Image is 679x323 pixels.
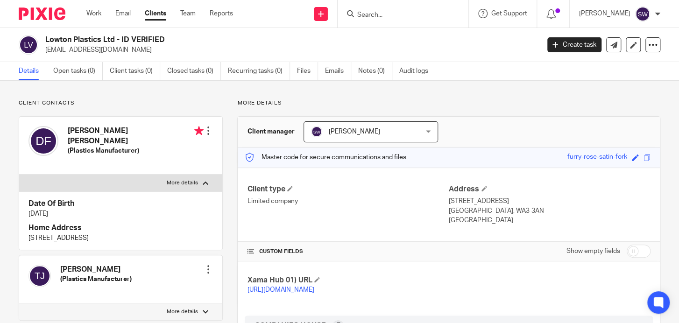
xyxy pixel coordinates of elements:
[247,248,449,255] h4: CUSTOM FIELDS
[19,35,38,55] img: svg%3E
[194,126,204,135] i: Primary
[68,126,204,146] h4: [PERSON_NAME] [PERSON_NAME]
[28,265,51,287] img: svg%3E
[356,11,440,20] input: Search
[328,128,380,135] span: [PERSON_NAME]
[247,275,449,285] h4: Xama Hub 01) URL
[449,206,651,216] p: [GEOGRAPHIC_DATA], WA3 3AN
[247,287,314,293] a: [URL][DOMAIN_NAME]
[247,197,449,206] p: Limited company
[28,209,213,218] p: [DATE]
[28,223,213,233] h4: Home Address
[145,9,166,18] a: Clients
[28,126,58,156] img: svg%3E
[28,199,213,209] h4: Date Of Birth
[110,62,160,80] a: Client tasks (0)
[547,37,601,52] a: Create task
[167,179,198,187] p: More details
[449,184,651,194] h4: Address
[579,9,630,18] p: [PERSON_NAME]
[449,216,651,225] p: [GEOGRAPHIC_DATA]
[45,35,436,45] h2: Lowton Plastics Ltd - ID VERIFIED
[567,152,627,163] div: furry-rose-satin-fork
[247,184,449,194] h4: Client type
[60,265,132,274] h4: [PERSON_NAME]
[297,62,318,80] a: Files
[167,62,221,80] a: Closed tasks (0)
[53,62,103,80] a: Open tasks (0)
[399,62,435,80] a: Audit logs
[167,308,198,316] p: More details
[566,246,620,256] label: Show empty fields
[311,126,322,137] img: svg%3E
[28,233,213,243] p: [STREET_ADDRESS]
[635,7,650,21] img: svg%3E
[247,127,294,136] h3: Client manager
[19,62,46,80] a: Details
[228,62,290,80] a: Recurring tasks (0)
[68,146,204,155] h5: (Plastics Manufacturer)
[115,9,131,18] a: Email
[19,99,223,107] p: Client contacts
[86,9,101,18] a: Work
[449,197,651,206] p: [STREET_ADDRESS]
[210,9,233,18] a: Reports
[491,10,527,17] span: Get Support
[325,62,351,80] a: Emails
[45,45,533,55] p: [EMAIL_ADDRESS][DOMAIN_NAME]
[358,62,392,80] a: Notes (0)
[180,9,196,18] a: Team
[60,274,132,284] h5: (Plastics Manufacturer)
[237,99,660,107] p: More details
[245,153,406,162] p: Master code for secure communications and files
[19,7,65,20] img: Pixie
